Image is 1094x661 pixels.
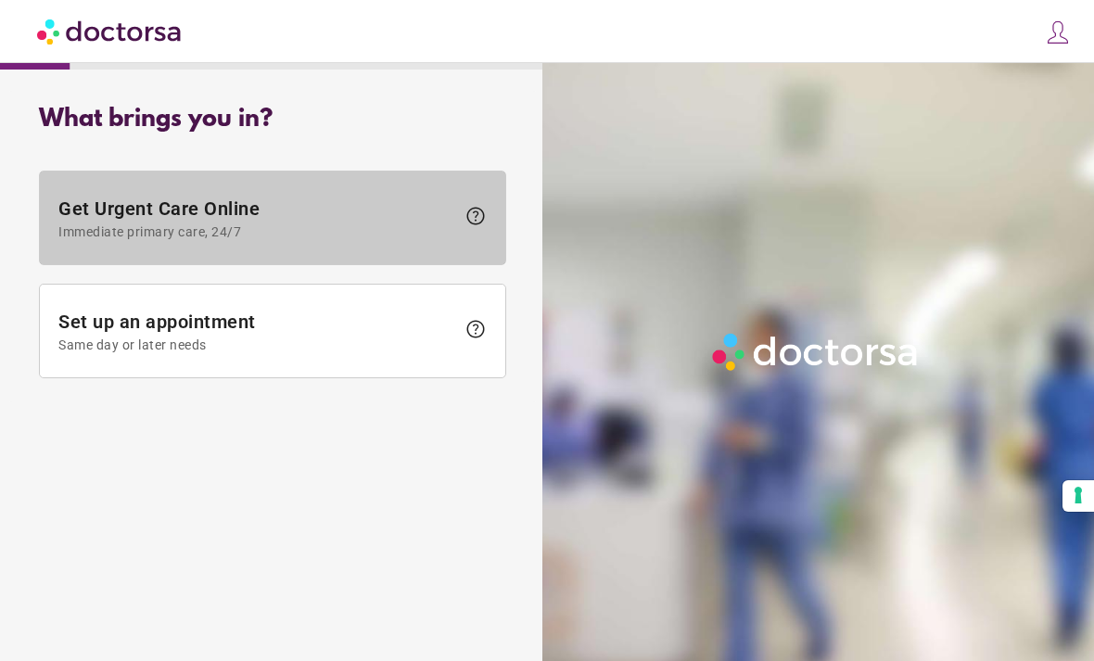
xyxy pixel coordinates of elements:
img: icons8-customer-100.png [1045,19,1071,45]
span: Set up an appointment [58,311,455,352]
img: Doctorsa.com [37,10,184,52]
span: help [464,318,487,340]
span: Immediate primary care, 24/7 [58,224,455,239]
img: Logo-Doctorsa-trans-White-partial-flat.png [706,327,925,376]
div: What brings you in? [39,106,506,133]
button: Your consent preferences for tracking technologies [1062,480,1094,512]
span: Get Urgent Care Online [58,197,455,239]
span: Same day or later needs [58,337,455,352]
span: help [464,205,487,227]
